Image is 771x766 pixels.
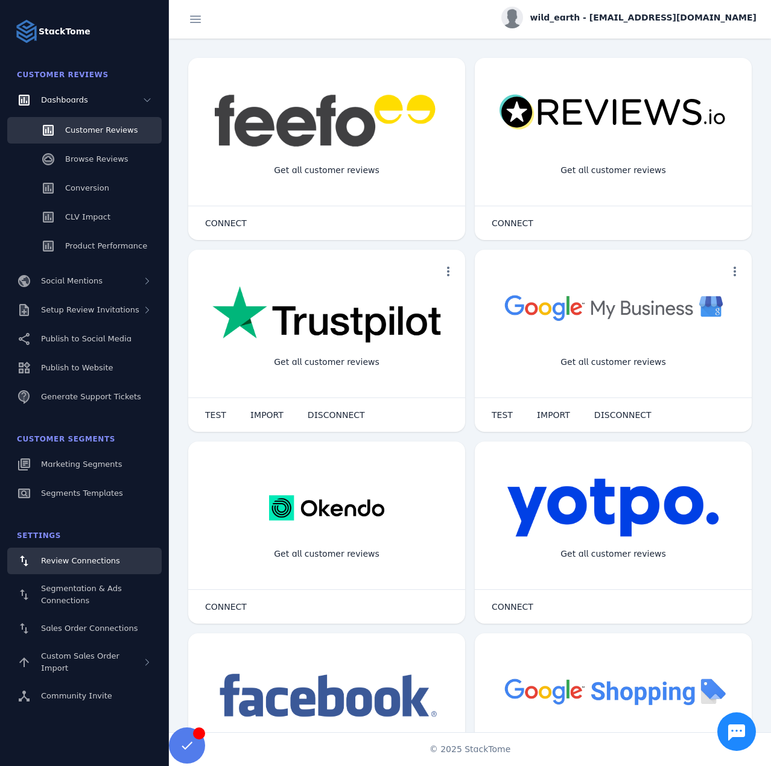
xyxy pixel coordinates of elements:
[551,154,676,186] div: Get all customer reviews
[41,556,120,565] span: Review Connections
[238,403,296,427] button: IMPORT
[14,19,39,43] img: Logo image
[7,384,162,410] a: Generate Support Tickets
[65,183,109,192] span: Conversion
[7,480,162,507] a: Segments Templates
[17,435,115,443] span: Customer Segments
[7,577,162,613] a: Segmentation & Ads Connections
[507,478,720,538] img: yotpo.png
[65,125,138,135] span: Customer Reviews
[41,584,122,605] span: Segmentation & Ads Connections
[65,154,128,163] span: Browse Reviews
[41,276,103,285] span: Social Mentions
[430,743,511,756] span: © 2025 StackTome
[41,95,88,104] span: Dashboards
[492,219,533,227] span: CONNECT
[499,94,728,131] img: reviewsio.svg
[41,305,139,314] span: Setup Review Invitations
[723,259,747,283] button: more
[499,286,728,329] img: googlebusiness.png
[212,286,441,345] img: trustpilot.png
[499,669,728,712] img: googleshopping.png
[501,7,523,28] img: profile.jpg
[264,346,389,378] div: Get all customer reviews
[525,403,582,427] button: IMPORT
[308,411,365,419] span: DISCONNECT
[7,355,162,381] a: Publish to Website
[594,411,652,419] span: DISCONNECT
[7,146,162,173] a: Browse Reviews
[264,538,389,570] div: Get all customer reviews
[7,548,162,574] a: Review Connections
[480,403,525,427] button: TEST
[7,117,162,144] a: Customer Reviews
[542,730,684,762] div: Import Products from Google
[492,603,533,611] span: CONNECT
[41,363,113,372] span: Publish to Website
[537,411,570,419] span: IMPORT
[193,211,259,235] button: CONNECT
[7,233,162,259] a: Product Performance
[205,603,247,611] span: CONNECT
[501,7,757,28] button: wild_earth - [EMAIL_ADDRESS][DOMAIN_NAME]
[41,334,132,343] span: Publish to Social Media
[39,25,90,38] strong: StackTome
[7,451,162,478] a: Marketing Segments
[41,489,123,498] span: Segments Templates
[7,204,162,230] a: CLV Impact
[205,411,226,419] span: TEST
[41,624,138,633] span: Sales Order Connections
[264,154,389,186] div: Get all customer reviews
[65,241,147,250] span: Product Performance
[17,531,61,540] span: Settings
[212,669,441,723] img: facebook.png
[41,651,119,673] span: Custom Sales Order Import
[7,175,162,201] a: Conversion
[480,595,545,619] button: CONNECT
[582,403,664,427] button: DISCONNECT
[269,478,384,538] img: okendo.webp
[296,403,377,427] button: DISCONNECT
[480,211,545,235] button: CONNECT
[212,94,441,147] img: feefo.png
[17,71,109,79] span: Customer Reviews
[530,11,757,24] span: wild_earth - [EMAIL_ADDRESS][DOMAIN_NAME]
[41,392,141,401] span: Generate Support Tickets
[492,411,513,419] span: TEST
[41,460,122,469] span: Marketing Segments
[250,411,284,419] span: IMPORT
[7,326,162,352] a: Publish to Social Media
[551,346,676,378] div: Get all customer reviews
[436,259,460,283] button: more
[193,595,259,619] button: CONNECT
[205,219,247,227] span: CONNECT
[193,403,238,427] button: TEST
[41,691,112,700] span: Community Invite
[65,212,110,221] span: CLV Impact
[7,683,162,709] a: Community Invite
[7,615,162,642] a: Sales Order Connections
[551,538,676,570] div: Get all customer reviews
